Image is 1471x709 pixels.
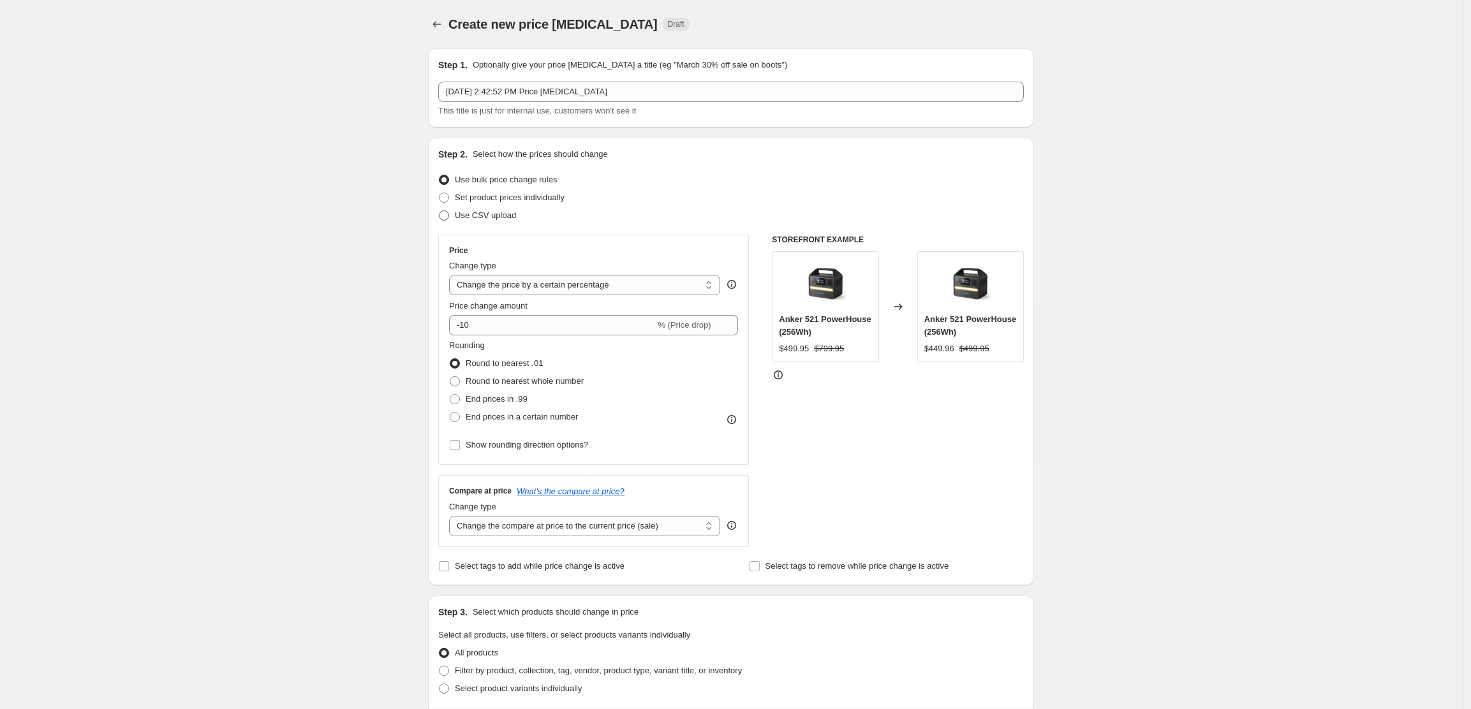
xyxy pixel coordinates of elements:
[814,342,844,355] strike: $799.95
[438,606,468,618] h2: Step 3.
[725,519,738,532] div: help
[473,59,787,71] p: Optionally give your price [MEDICAL_DATA] a title (eg "March 30% off sale on boots")
[428,15,446,33] button: Price change jobs
[765,561,949,571] span: Select tags to remove while price change is active
[455,683,582,693] span: Select product variants individually
[466,412,578,421] span: End prices in a certain number
[779,342,809,355] div: $499.95
[449,486,512,496] h3: Compare at price
[466,440,588,450] span: Show rounding direction options?
[438,148,468,161] h2: Step 2.
[800,258,851,309] img: a1720c11_anker_521_powerhouse__256wh__hero__1800x1800px_80x.jpg
[438,106,636,115] span: This title is just for internal use, customers won't see it
[945,258,996,309] img: a1720c11_anker_521_powerhouse__256wh__hero__1800x1800px_80x.jpg
[455,210,516,220] span: Use CSV upload
[449,502,496,511] span: Change type
[466,376,584,386] span: Round to nearest whole number
[438,630,690,640] span: Select all products, use filters, or select products variants individually
[658,320,711,330] span: % (Price drop)
[449,245,468,256] h3: Price
[466,358,543,368] span: Round to nearest .01
[449,340,485,350] span: Rounding
[449,261,496,270] span: Change type
[668,19,684,29] span: Draft
[455,666,742,675] span: Filter by product, collection, tag, vendor, product type, variant title, or inventory
[449,301,528,311] span: Price change amount
[455,561,625,571] span: Select tags to add while price change is active
[466,394,528,404] span: End prices in .99
[473,606,639,618] p: Select which products should change in price
[449,315,655,335] input: -15
[959,342,989,355] strike: $499.95
[455,193,565,202] span: Set product prices individually
[924,314,1017,337] span: Anker 521 PowerHouse (256Wh)
[924,342,954,355] div: $449.96
[517,486,625,496] button: What's the compare at price?
[448,17,658,31] span: Create new price [MEDICAL_DATA]
[772,235,1024,245] h6: STOREFRONT EXAMPLE
[725,278,738,291] div: help
[438,59,468,71] h2: Step 1.
[455,175,557,184] span: Use bulk price change rules
[455,648,498,657] span: All products
[438,82,1024,102] input: 30% off holiday sale
[779,314,871,337] span: Anker 521 PowerHouse (256Wh)
[473,148,608,161] p: Select how the prices should change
